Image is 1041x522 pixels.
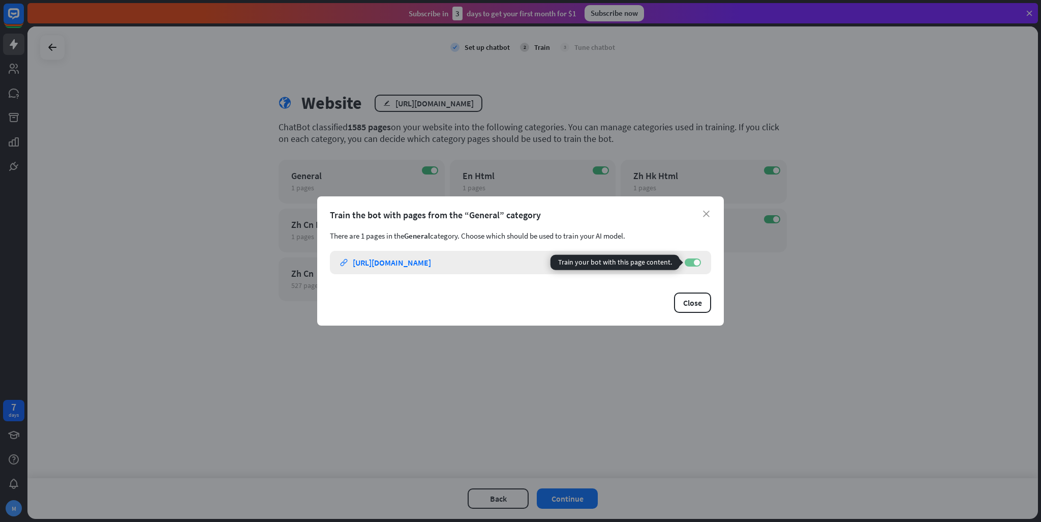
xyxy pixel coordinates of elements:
[330,231,711,241] div: There are 1 pages in the category. Choose which should be used to train your AI model.
[340,259,348,267] i: link
[674,293,711,313] button: Close
[404,231,430,241] span: General
[340,251,675,274] a: link [URL][DOMAIN_NAME]
[330,209,711,221] div: Train the bot with pages from the “General” category
[353,257,431,268] div: [URL][DOMAIN_NAME]
[703,211,710,217] i: close
[8,4,39,35] button: Open LiveChat chat widget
